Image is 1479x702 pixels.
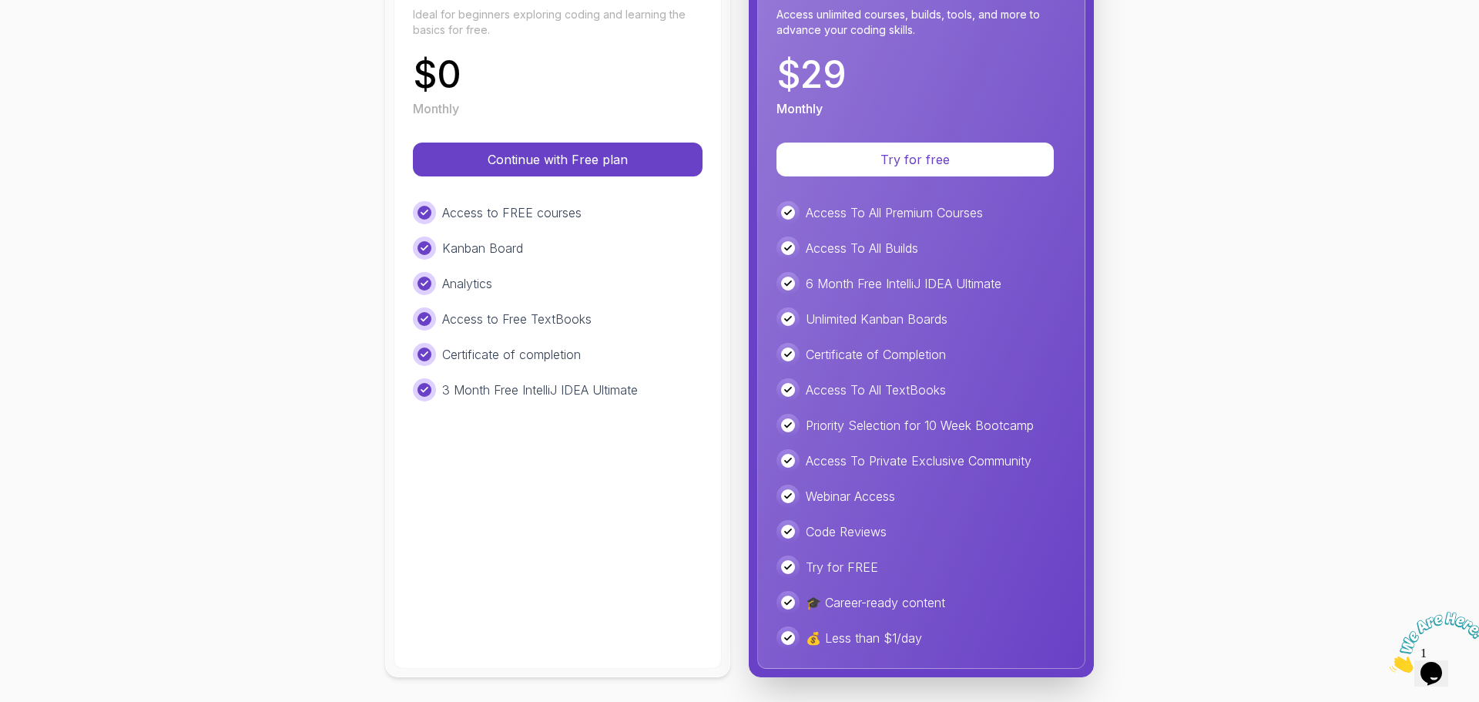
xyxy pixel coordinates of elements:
p: Unlimited Kanban Boards [806,310,947,328]
p: 💰 Less than $1/day [806,629,922,647]
p: Kanban Board [442,239,523,257]
p: Ideal for beginners exploring coding and learning the basics for free. [413,7,703,38]
p: Access To All Builds [806,239,918,257]
p: Access to Free TextBooks [442,310,592,328]
p: Continue with Free plan [431,150,684,169]
button: Continue with Free plan [413,143,703,176]
p: Access To All TextBooks [806,381,946,399]
p: Certificate of Completion [806,345,946,364]
p: Try for free [795,150,1035,169]
p: $ 29 [776,56,847,93]
p: Analytics [442,274,492,293]
p: Priority Selection for 10 Week Bootcamp [806,416,1034,435]
p: $ 0 [413,56,461,93]
span: 1 [6,6,12,19]
p: Access To All Premium Courses [806,203,983,222]
iframe: chat widget [1383,606,1479,679]
button: Try for free [776,143,1054,176]
p: Certificate of completion [442,345,581,364]
p: Try for FREE [806,558,878,576]
p: Monthly [776,99,823,118]
p: 6 Month Free IntelliJ IDEA Ultimate [806,274,1001,293]
p: Monthly [413,99,459,118]
img: Chat attention grabber [6,6,102,67]
p: Code Reviews [806,522,887,541]
p: Access To Private Exclusive Community [806,452,1031,470]
p: Access unlimited courses, builds, tools, and more to advance your coding skills. [776,7,1066,38]
p: 🎓 Career-ready content [806,593,945,612]
p: Webinar Access [806,487,895,506]
p: 3 Month Free IntelliJ IDEA Ultimate [442,381,638,399]
p: Access to FREE courses [442,203,582,222]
